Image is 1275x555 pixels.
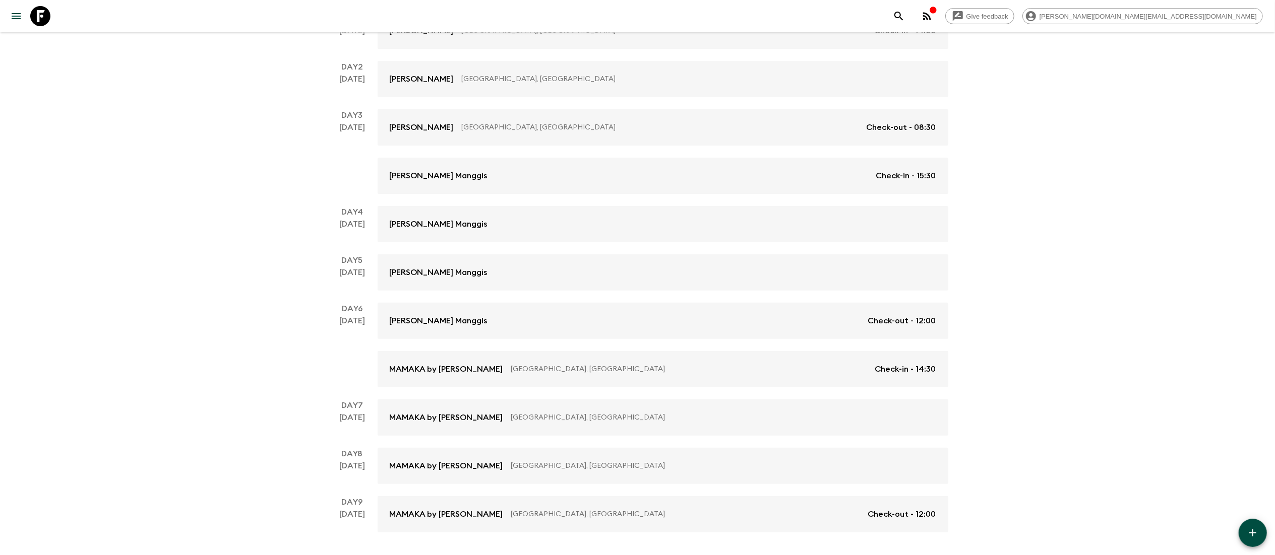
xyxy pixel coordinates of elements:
[876,170,936,182] p: Check-in - 15:30
[390,508,503,520] p: MAMAKA by [PERSON_NAME]
[378,206,948,242] a: [PERSON_NAME] Manggis
[511,509,860,519] p: [GEOGRAPHIC_DATA], [GEOGRAPHIC_DATA]
[868,315,936,327] p: Check-out - 12:00
[327,496,378,508] p: Day 9
[390,363,503,375] p: MAMAKA by [PERSON_NAME]
[378,496,948,532] a: MAMAKA by [PERSON_NAME][GEOGRAPHIC_DATA], [GEOGRAPHIC_DATA]Check-out - 12:00
[875,363,936,375] p: Check-in - 14:30
[462,122,859,132] p: [GEOGRAPHIC_DATA], [GEOGRAPHIC_DATA]
[339,121,365,194] div: [DATE]
[390,121,454,133] p: [PERSON_NAME]
[511,461,928,471] p: [GEOGRAPHIC_DATA], [GEOGRAPHIC_DATA]
[462,74,928,84] p: [GEOGRAPHIC_DATA], [GEOGRAPHIC_DATA]
[339,411,365,436] div: [DATE]
[390,73,454,85] p: [PERSON_NAME]
[390,460,503,472] p: MAMAKA by [PERSON_NAME]
[6,6,26,26] button: menu
[327,206,378,218] p: Day 4
[339,218,365,242] div: [DATE]
[339,73,365,97] div: [DATE]
[511,364,867,374] p: [GEOGRAPHIC_DATA], [GEOGRAPHIC_DATA]
[339,460,365,484] div: [DATE]
[390,411,503,424] p: MAMAKA by [PERSON_NAME]
[339,315,365,387] div: [DATE]
[378,254,948,291] a: [PERSON_NAME] Manggis
[327,399,378,411] p: Day 7
[327,254,378,266] p: Day 5
[1034,13,1262,20] span: [PERSON_NAME][DOMAIN_NAME][EMAIL_ADDRESS][DOMAIN_NAME]
[339,25,365,49] div: [DATE]
[961,13,1014,20] span: Give feedback
[378,399,948,436] a: MAMAKA by [PERSON_NAME][GEOGRAPHIC_DATA], [GEOGRAPHIC_DATA]
[1022,8,1263,24] div: [PERSON_NAME][DOMAIN_NAME][EMAIL_ADDRESS][DOMAIN_NAME]
[390,266,488,279] p: [PERSON_NAME] Manggis
[327,448,378,460] p: Day 8
[867,121,936,133] p: Check-out - 08:30
[378,351,948,387] a: MAMAKA by [PERSON_NAME][GEOGRAPHIC_DATA], [GEOGRAPHIC_DATA]Check-in - 14:30
[390,170,488,182] p: [PERSON_NAME] Manggis
[511,412,928,423] p: [GEOGRAPHIC_DATA], [GEOGRAPHIC_DATA]
[378,61,948,97] a: [PERSON_NAME][GEOGRAPHIC_DATA], [GEOGRAPHIC_DATA]
[339,508,365,532] div: [DATE]
[868,508,936,520] p: Check-out - 12:00
[378,158,948,194] a: [PERSON_NAME] ManggisCheck-in - 15:30
[945,8,1014,24] a: Give feedback
[327,61,378,73] p: Day 2
[390,218,488,230] p: [PERSON_NAME] Manggis
[390,315,488,327] p: [PERSON_NAME] Manggis
[378,109,948,146] a: [PERSON_NAME][GEOGRAPHIC_DATA], [GEOGRAPHIC_DATA]Check-out - 08:30
[327,109,378,121] p: Day 3
[889,6,909,26] button: search adventures
[378,448,948,484] a: MAMAKA by [PERSON_NAME][GEOGRAPHIC_DATA], [GEOGRAPHIC_DATA]
[339,266,365,291] div: [DATE]
[327,303,378,315] p: Day 6
[378,303,948,339] a: [PERSON_NAME] ManggisCheck-out - 12:00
